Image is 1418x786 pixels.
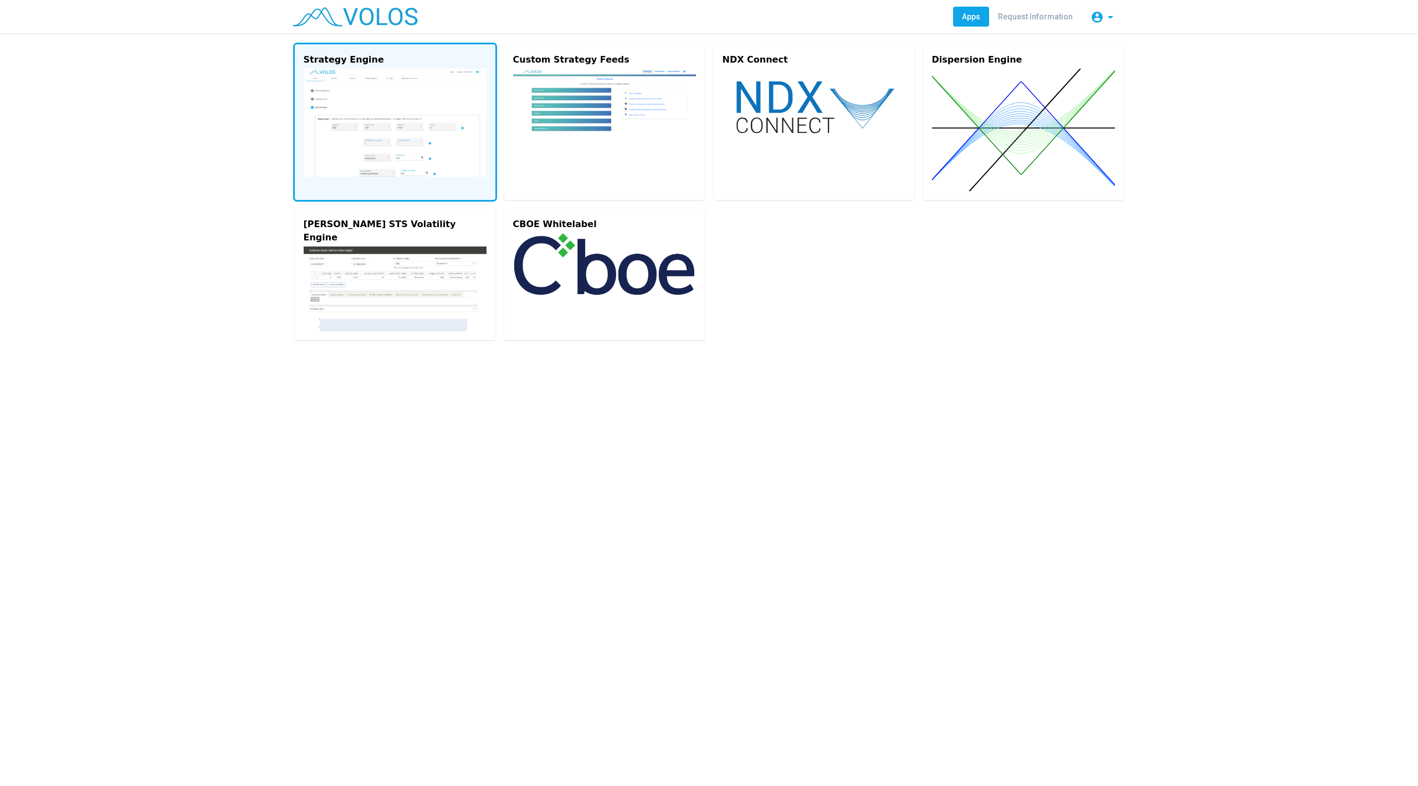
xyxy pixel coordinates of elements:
[1104,11,1117,24] mat-icon: arrow_drop_down
[513,233,696,295] img: cboe-logo.png
[513,53,696,66] div: Custom Strategy Feeds
[932,69,1115,191] img: dispersion.svg
[723,69,905,145] img: ndx-connect.svg
[998,12,1073,21] span: Request Information
[723,53,905,66] div: NDX Connect
[962,12,980,21] span: Apps
[953,7,989,27] a: Apps
[989,7,1082,27] a: Request Information
[304,53,487,66] div: Strategy Engine
[513,218,696,231] div: CBOE Whitelabel
[932,53,1115,66] div: Dispersion Engine
[304,69,487,177] img: strategy-engine.png
[1091,11,1104,24] mat-icon: account_circle
[304,218,487,244] div: [PERSON_NAME] STS Volatility Engine
[304,246,487,331] img: gs-engine.png
[513,69,696,156] img: custom.png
